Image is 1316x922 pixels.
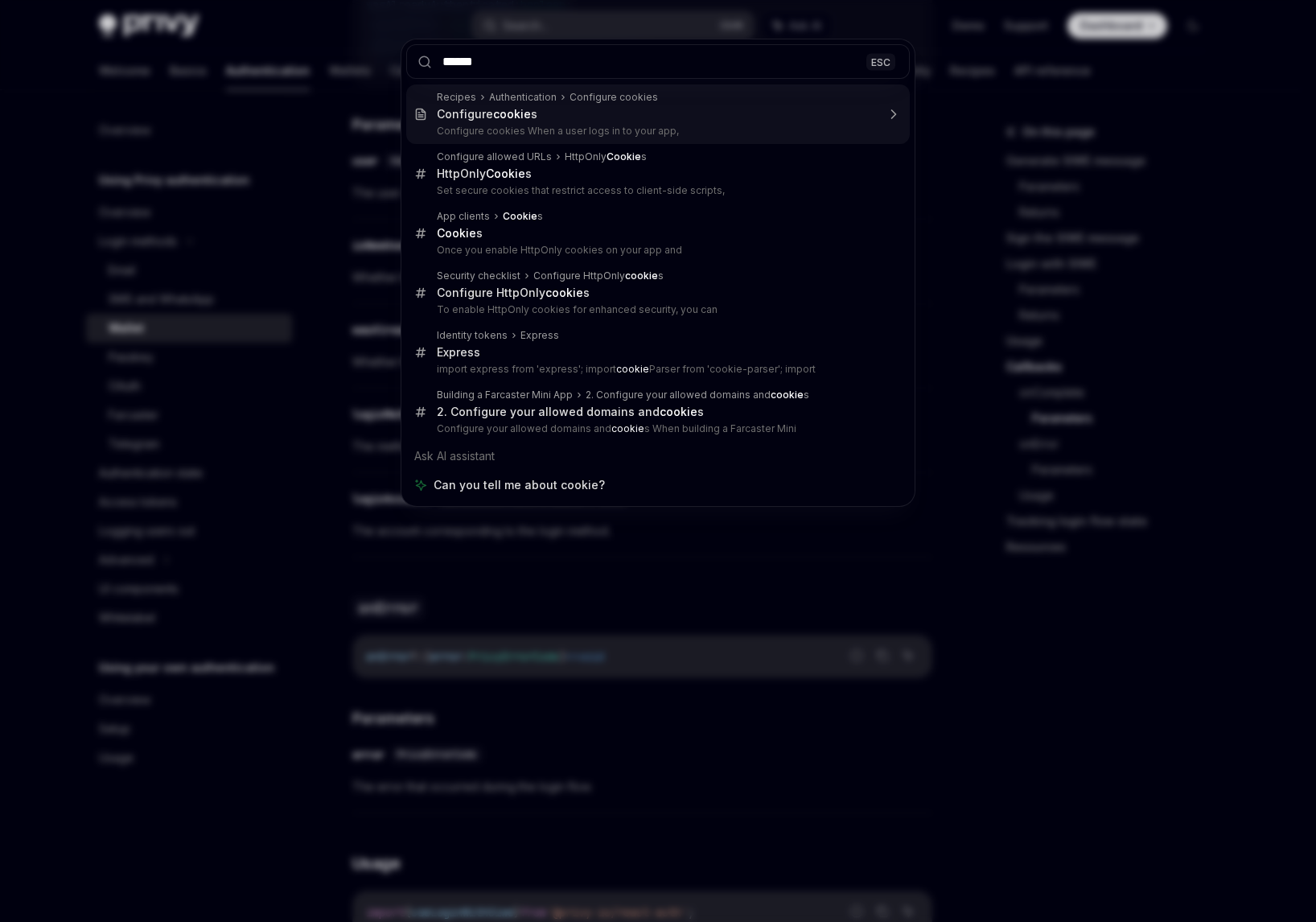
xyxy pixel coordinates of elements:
div: Ask AI assistant [406,442,910,471]
p: Once you enable HttpOnly cookies on your app and [437,244,876,257]
div: Configure s [437,107,537,121]
div: Authentication [489,91,557,104]
div: Recipes [437,91,476,104]
div: 2. Configure your allowed domains and s [437,405,704,419]
p: Set secure cookies that restrict access to client-side scripts, [437,184,876,197]
b: cookie [616,363,649,375]
b: cookie [625,270,658,282]
div: Configure HttpOnly s [533,270,664,282]
div: 2. Configure your allowed domains and s [586,389,809,401]
div: s [503,210,543,223]
div: Configure allowed URLs [437,150,552,163]
div: HttpOnly s [565,150,647,163]
b: cookie [493,107,531,121]
b: cookie [660,405,697,418]
b: Cookie [486,167,525,180]
b: cookie [611,422,644,434]
div: Configure HttpOnly s [437,286,590,300]
div: Express [520,329,559,342]
div: s [437,226,483,241]
div: App clients [437,210,490,223]
div: Building a Farcaster Mini App [437,389,573,401]
b: cookie [545,286,583,299]
span: Can you tell me about cookie? [434,477,605,493]
b: Cookie [607,150,641,163]
div: ESC [866,53,895,70]
div: Security checklist [437,270,520,282]
div: Express [437,345,480,360]
div: Configure cookies [570,91,658,104]
p: import express from 'express'; import Parser from 'cookie-parser'; import [437,363,876,376]
b: cookie [771,389,804,401]
b: Cookie [503,210,537,222]
div: Identity tokens [437,329,508,342]
p: Configure cookies When a user logs in to your app, [437,125,876,138]
b: Cookie [437,226,476,240]
p: Configure your allowed domains and s When building a Farcaster Mini [437,422,876,435]
div: HttpOnly s [437,167,532,181]
p: To enable HttpOnly cookies for enhanced security, you can [437,303,876,316]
